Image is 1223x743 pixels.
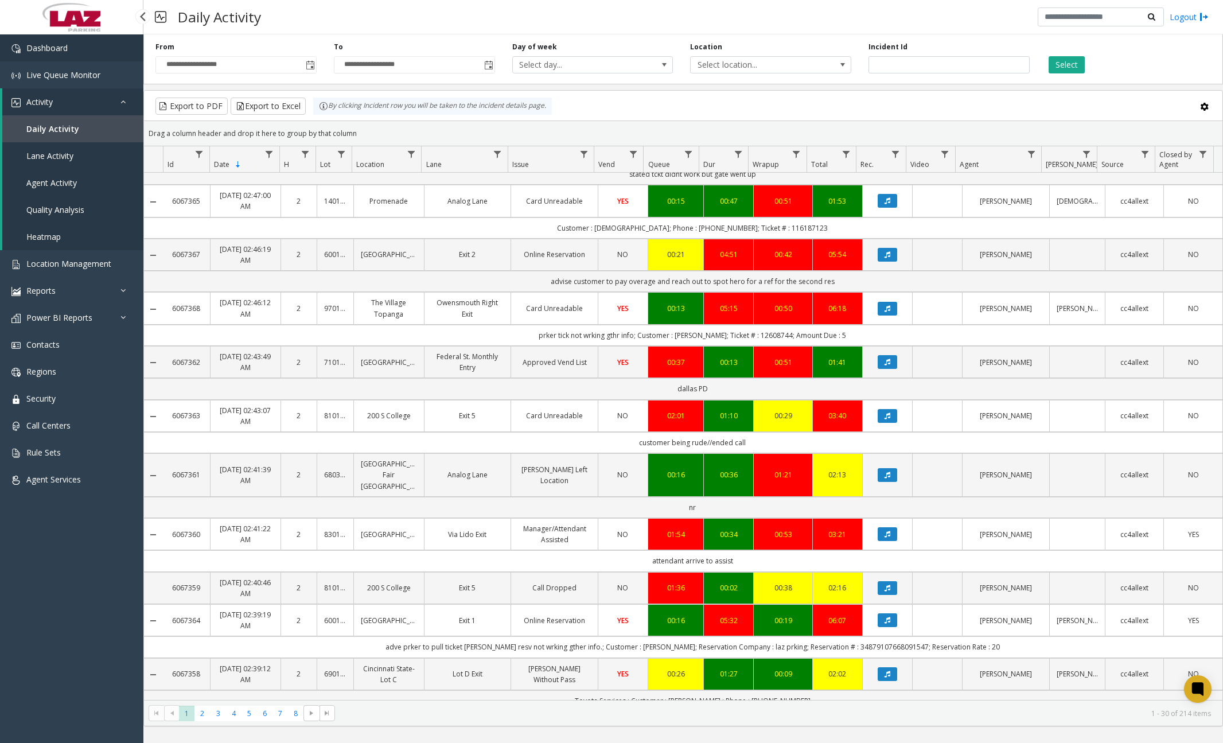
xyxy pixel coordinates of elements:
[2,115,143,142] a: Daily Activity
[617,304,629,313] span: YES
[1112,357,1156,368] a: cc4allext
[820,469,855,480] div: 02:13
[11,368,21,377] img: 'icon'
[1079,146,1095,162] a: Parker Filter Menu
[969,410,1042,421] a: [PERSON_NAME]
[170,357,203,368] a: 6067362
[1057,615,1098,626] a: [PERSON_NAME]
[324,668,346,679] a: 690132
[1171,303,1216,314] a: NO
[155,42,174,52] label: From
[617,196,629,206] span: YES
[26,258,111,269] span: Location Management
[655,303,696,314] a: 00:13
[617,470,628,480] span: NO
[711,582,746,593] div: 00:02
[26,366,56,377] span: Regions
[655,529,696,540] div: 01:54
[231,98,306,115] button: Export to Excel
[576,146,591,162] a: Issue Filter Menu
[324,357,346,368] a: 710163
[26,447,61,458] span: Rule Sets
[11,71,21,80] img: 'icon'
[1188,669,1199,679] span: NO
[217,190,274,212] a: [DATE] 02:47:00 AM
[617,530,628,539] span: NO
[969,582,1042,593] a: [PERSON_NAME]
[761,410,805,421] a: 00:29
[26,150,73,161] span: Lane Activity
[1171,249,1216,260] a: NO
[26,204,84,215] span: Quality Analysis
[11,341,21,350] img: 'icon'
[11,314,21,323] img: 'icon'
[937,146,953,162] a: Video Filter Menu
[431,410,504,421] a: Exit 5
[361,249,417,260] a: [GEOGRAPHIC_DATA]
[163,217,1222,239] td: Customer : [DEMOGRAPHIC_DATA]; Phone : [PHONE_NUMBER]; Ticket # : 116187123
[761,529,805,540] a: 00:53
[711,303,746,314] a: 05:15
[324,196,346,207] a: 140163
[431,249,504,260] a: Exit 2
[761,615,805,626] a: 00:19
[361,196,417,207] a: Promenade
[297,146,313,162] a: H Filter Menu
[1057,668,1098,679] a: [PERSON_NAME]
[1049,56,1085,73] button: Select
[1023,146,1039,162] a: Agent Filter Menu
[155,98,228,115] button: Export to PDF
[26,285,56,296] span: Reports
[761,469,805,480] div: 01:21
[605,249,641,260] a: NO
[192,146,207,162] a: Id Filter Menu
[711,668,746,679] div: 01:27
[1171,668,1216,679] a: NO
[163,164,1222,185] td: stated tckt didnt work but gate went up
[969,529,1042,540] a: [PERSON_NAME]
[361,297,417,319] a: The Village Topanga
[11,476,21,485] img: 'icon'
[518,303,591,314] a: Card Unreadable
[144,251,163,260] a: Collapse Details
[288,469,310,480] a: 2
[655,582,696,593] a: 01:36
[1170,11,1209,23] a: Logout
[820,357,855,368] a: 01:41
[838,146,854,162] a: Total Filter Menu
[711,469,746,480] a: 00:36
[361,615,417,626] a: [GEOGRAPHIC_DATA]
[361,357,417,368] a: [GEOGRAPHIC_DATA]
[1188,357,1199,367] span: NO
[1171,357,1216,368] a: NO
[361,663,417,685] a: Cincinnati State-Lot C
[431,351,504,373] a: Federal St. Monthly Entry
[820,615,855,626] a: 06:07
[617,411,628,421] span: NO
[361,410,417,421] a: 200 S College
[655,410,696,421] a: 02:01
[170,668,203,679] a: 6067358
[144,305,163,314] a: Collapse Details
[288,529,310,540] a: 2
[217,523,274,545] a: [DATE] 02:41:22 AM
[711,249,746,260] div: 04:51
[1112,410,1156,421] a: cc4allext
[217,297,274,319] a: [DATE] 02:46:12 AM
[26,339,60,350] span: Contacts
[820,249,855,260] div: 05:54
[761,249,805,260] div: 00:42
[711,357,746,368] a: 00:13
[605,582,641,593] a: NO
[605,410,641,421] a: NO
[361,529,417,540] a: [GEOGRAPHIC_DATA]
[789,146,804,162] a: Wrapup Filter Menu
[1199,11,1209,23] img: logout
[711,615,746,626] div: 05:32
[1188,470,1199,480] span: NO
[2,196,143,223] a: Quality Analysis
[605,615,641,626] a: YES
[761,303,805,314] a: 00:50
[820,196,855,207] a: 01:53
